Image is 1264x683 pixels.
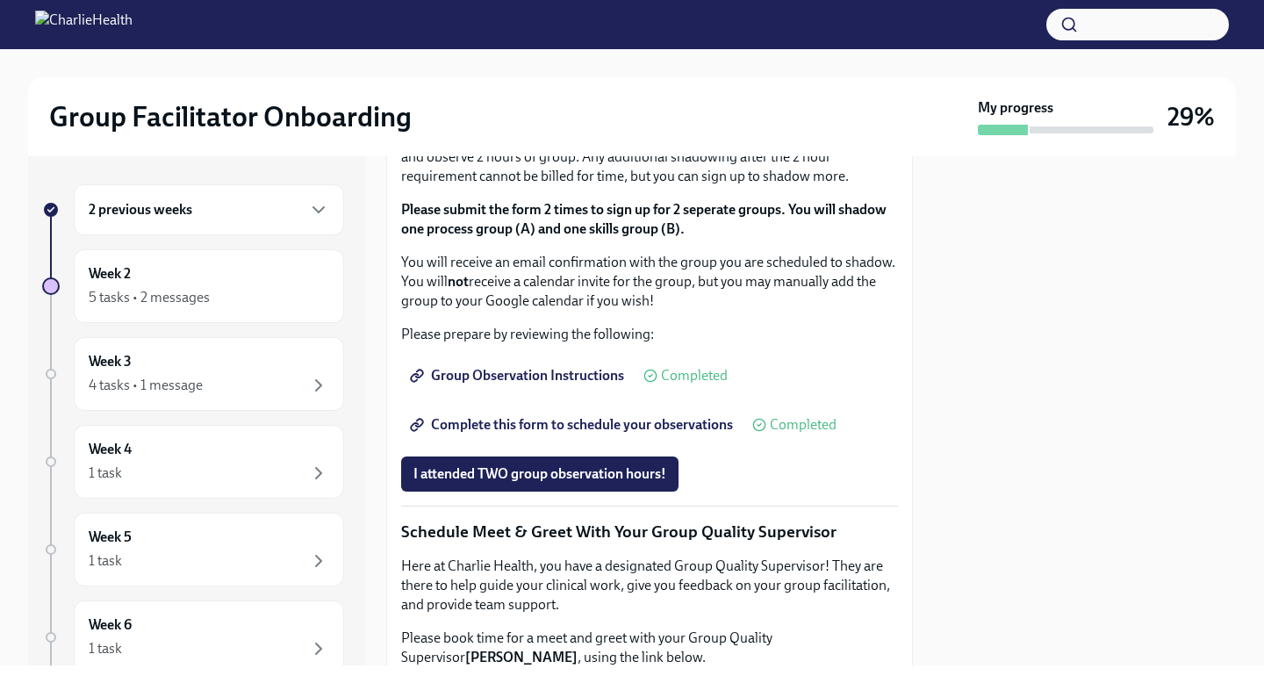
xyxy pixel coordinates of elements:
[770,418,837,432] span: Completed
[89,264,131,284] h6: Week 2
[401,325,898,344] p: Please prepare by reviewing the following:
[448,273,469,290] strong: not
[89,551,122,571] div: 1 task
[1167,101,1215,133] h3: 29%
[401,521,898,543] p: Schedule Meet & Greet With Your Group Quality Supervisor
[401,128,898,186] p: Group Observation is a requirement of onboarding. You are required to schedule and observe 2 hour...
[401,407,745,442] a: Complete this form to schedule your observations
[42,337,344,411] a: Week 34 tasks • 1 message
[49,99,412,134] h2: Group Facilitator Onboarding
[978,98,1053,118] strong: My progress
[74,184,344,235] div: 2 previous weeks
[413,367,624,385] span: Group Observation Instructions
[42,425,344,499] a: Week 41 task
[413,416,733,434] span: Complete this form to schedule your observations
[401,358,636,393] a: Group Observation Instructions
[89,440,132,459] h6: Week 4
[661,369,728,383] span: Completed
[89,639,122,658] div: 1 task
[401,457,679,492] button: I attended TWO group observation hours!
[42,249,344,323] a: Week 25 tasks • 2 messages
[89,376,203,395] div: 4 tasks • 1 message
[89,288,210,307] div: 5 tasks • 2 messages
[401,253,898,311] p: You will receive an email confirmation with the group you are scheduled to shadow. You will recei...
[465,649,578,665] strong: [PERSON_NAME]
[42,513,344,586] a: Week 51 task
[401,629,898,667] p: Please book time for a meet and greet with your Group Quality Supervisor , using the link below.
[89,615,132,635] h6: Week 6
[89,464,122,483] div: 1 task
[89,352,132,371] h6: Week 3
[89,528,132,547] h6: Week 5
[401,201,887,237] strong: Please submit the form 2 times to sign up for 2 seperate groups. You will shadow one process grou...
[35,11,133,39] img: CharlieHealth
[42,600,344,674] a: Week 61 task
[413,465,666,483] span: I attended TWO group observation hours!
[401,557,898,615] p: Here at Charlie Health, you have a designated Group Quality Supervisor! They are there to help gu...
[89,200,192,219] h6: 2 previous weeks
